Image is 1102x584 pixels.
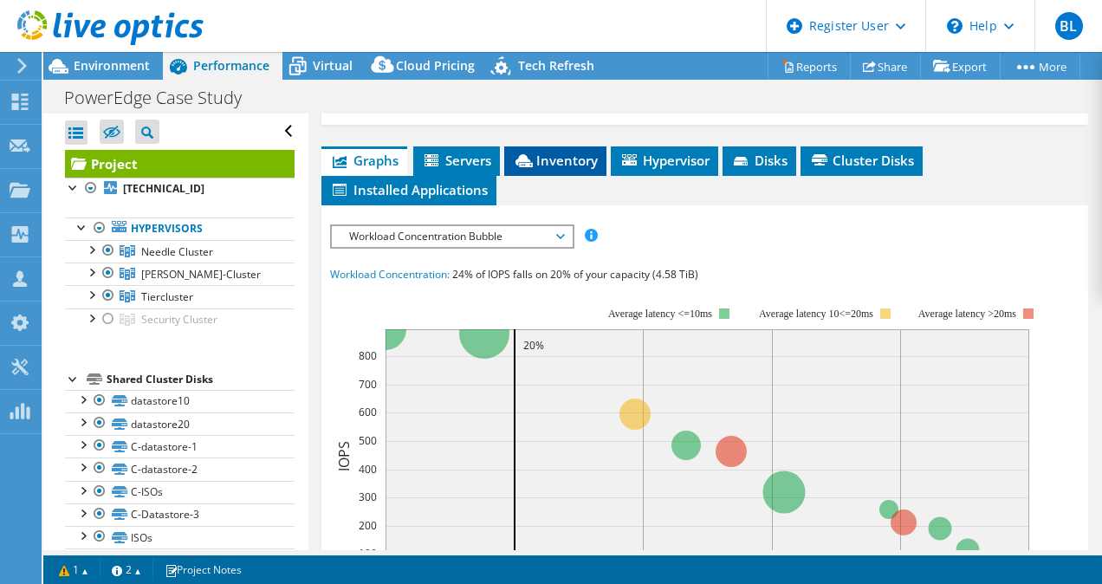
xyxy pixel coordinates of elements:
[107,369,295,390] div: Shared Cluster Disks
[65,548,295,571] a: Datastore-10
[334,440,353,470] text: IOPS
[947,18,963,34] svg: \n
[731,152,788,169] span: Disks
[359,348,377,363] text: 800
[141,267,261,282] span: [PERSON_NAME]-Cluster
[1055,12,1083,40] span: BL
[141,289,193,304] span: Tiercluster
[330,181,488,198] span: Installed Applications
[518,57,594,74] span: Tech Refresh
[65,285,295,308] a: Tiercluster
[152,559,254,581] a: Project Notes
[619,152,710,169] span: Hypervisor
[523,338,544,353] text: 20%
[396,57,475,74] span: Cloud Pricing
[65,457,295,480] a: C-datastore-2
[65,263,295,285] a: Taylor-Cluster
[1000,53,1080,80] a: More
[920,53,1001,80] a: Export
[917,308,1015,320] text: Average latency >20ms
[74,57,150,74] span: Environment
[47,559,100,581] a: 1
[330,267,450,282] span: Workload Concentration:
[850,53,921,80] a: Share
[768,53,851,80] a: Reports
[608,308,712,320] tspan: Average latency <=10ms
[359,518,377,533] text: 200
[513,152,598,169] span: Inventory
[193,57,269,74] span: Performance
[313,57,353,74] span: Virtual
[65,308,295,331] a: Security Cluster
[65,150,295,178] a: Project
[65,390,295,412] a: datastore10
[359,462,377,477] text: 400
[359,490,377,504] text: 300
[65,526,295,548] a: ISOs
[359,546,377,561] text: 100
[65,435,295,457] a: C-datastore-1
[422,152,491,169] span: Servers
[123,181,204,196] b: [TECHNICAL_ID]
[141,312,217,327] span: Security Cluster
[759,308,873,320] tspan: Average latency 10<=20ms
[359,405,377,419] text: 600
[330,152,399,169] span: Graphs
[359,377,377,392] text: 700
[340,226,563,247] span: Workload Concentration Bubble
[809,152,914,169] span: Cluster Disks
[65,217,295,240] a: Hypervisors
[359,433,377,448] text: 500
[65,481,295,503] a: C-ISOs
[141,244,213,259] span: Needle Cluster
[56,88,269,107] h1: PowerEdge Case Study
[65,412,295,435] a: datastore20
[65,503,295,526] a: C-Datastore-3
[65,178,295,200] a: [TECHNICAL_ID]
[452,267,698,282] span: 24% of IOPS falls on 20% of your capacity (4.58 TiB)
[100,559,153,581] a: 2
[65,240,295,263] a: Needle Cluster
